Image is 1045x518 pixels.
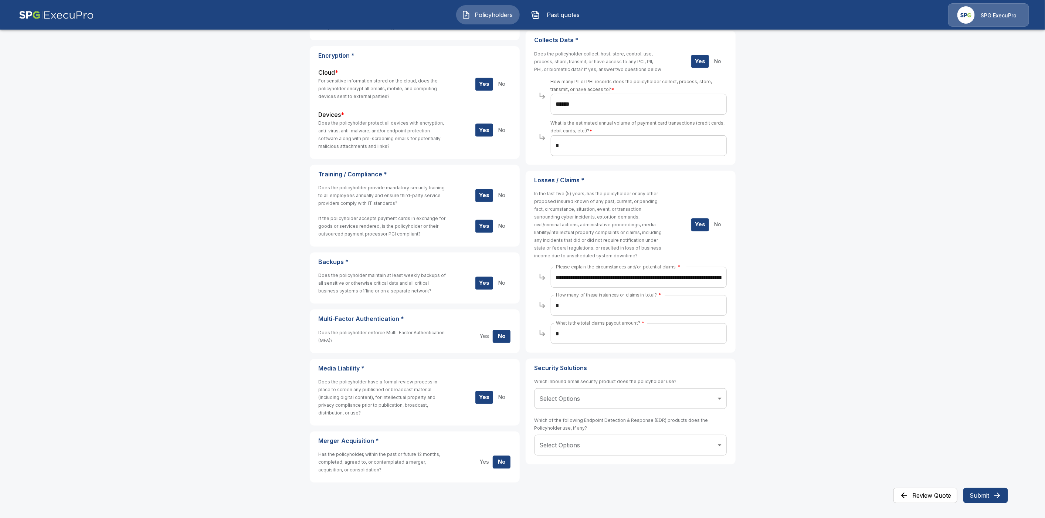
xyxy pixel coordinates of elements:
h6: Does the policyholder enforce Multi-Factor Authentication (MFA)? [319,329,447,344]
button: Yes [475,189,493,202]
h6: Does the policyholder have a formal review process in place to screen any published or broadcast ... [319,378,447,417]
div: Without label [535,388,727,409]
p: Encryption * [319,52,511,59]
span: Select Options [540,441,580,449]
h6: Which of the following Endpoint Detection & Response (EDR) products does the Policyholder use, if... [535,416,727,432]
label: Please explain the circumstances and/or potential claims. [556,264,681,270]
a: Agency IconSPG ExecuPro [948,3,1029,27]
span: Policyholders [474,10,514,19]
button: No [493,456,510,468]
button: Review Quote [893,488,957,503]
h6: For sensitive information stored on the cloud, does the policyholder encrypt all emails, mobile, ... [319,77,447,100]
label: Cloud [319,68,339,77]
h6: If the policyholder accepts payment cards in exchange for goods or services rendered, is the poli... [319,214,447,238]
div: Without label [535,435,727,456]
h6: Does the policyholder provide mandatory security training to all employees annually and ensure th... [319,184,447,207]
button: No [493,391,510,404]
button: No [493,78,510,91]
button: Yes [475,220,493,233]
h6: How many PII or PHI records does the policyholder collect, process, store, transmit, or have acce... [551,78,727,93]
p: SPG ExecuPro [981,12,1017,19]
h6: Does the policyholder maintain at least weekly backups of all sensitive or otherwise critical dat... [319,271,447,295]
button: No [493,189,510,202]
p: Training / Compliance * [319,171,511,178]
button: No [709,218,726,231]
h6: Which inbound email security product does the policyholder use? [535,378,677,385]
span: Past quotes [543,10,584,19]
button: No [493,330,510,343]
button: No [493,124,510,137]
button: Submit [963,488,1008,503]
label: Devices [319,111,345,119]
button: Yes [475,277,493,290]
label: How many of these instances or claims in total? [556,292,661,298]
p: Collects Data * [535,37,727,44]
p: Merger Acquisition * [319,437,511,444]
button: Yes [691,55,709,68]
img: AA Logo [19,3,94,27]
button: Yes [475,124,493,137]
p: Security Solutions [535,365,727,372]
p: Multi-Factor Authentication * [319,315,511,322]
img: Past quotes Icon [531,10,540,19]
button: Yes [691,218,709,231]
button: Yes [475,330,493,343]
button: No [709,55,726,68]
p: Backups * [319,258,511,265]
h6: Does the policyholder protect all devices with encryption, anti-virus, anti-malware, and/or endpo... [319,119,447,150]
p: Losses / Claims * [535,177,727,184]
p: Media Liability * [319,365,511,372]
h6: In the last five (5) years, has the policyholder or any other proposed insured known of any past,... [535,190,663,260]
button: Past quotes IconPast quotes [526,5,589,24]
h6: Does the policyholder collect, host, store, control, use, process, share, transmit, or have acces... [535,50,663,73]
img: Agency Icon [957,6,975,24]
button: No [493,220,510,233]
h6: Has the policyholder, within the past or future 12 months, completed, agreed to, or contemplated ... [319,450,447,474]
button: Policyholders IconPolicyholders [456,5,520,24]
h6: What is the estimated annual volume of payment card transactions (credit cards, debit cards, etc.)? [551,119,727,135]
span: Select Options [540,395,580,402]
button: Yes [475,456,493,468]
button: No [493,277,510,290]
label: What is the total claims payout amount? [556,320,644,326]
button: Yes [475,78,493,91]
img: Policyholders Icon [462,10,471,19]
button: Yes [475,391,493,404]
